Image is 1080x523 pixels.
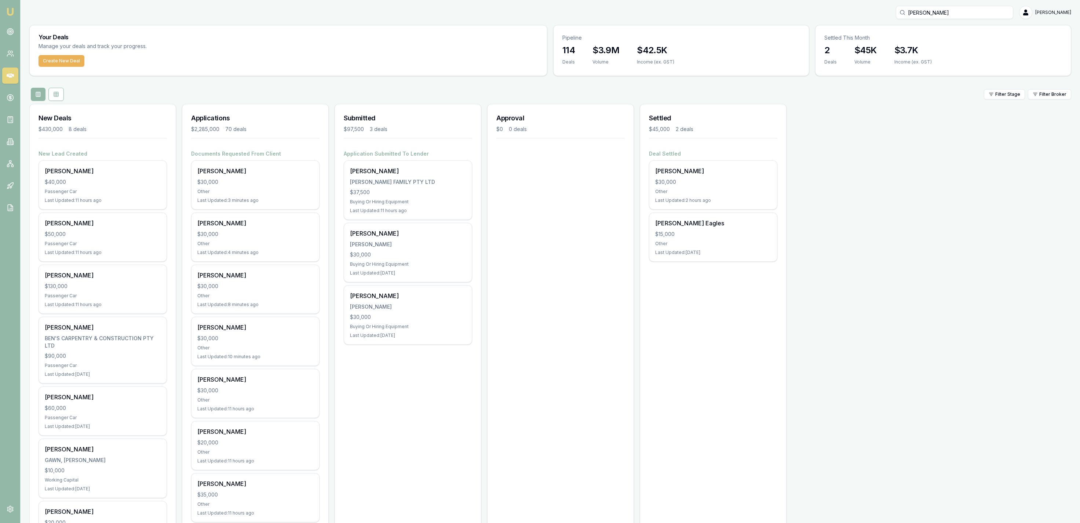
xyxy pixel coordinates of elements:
div: Last Updated: 11 hours ago [45,250,161,255]
div: [PERSON_NAME] [350,229,466,238]
div: $45,000 [649,126,670,133]
div: [PERSON_NAME] [45,167,161,175]
div: Passenger Car [45,189,161,195]
div: $0 [496,126,503,133]
div: [PERSON_NAME] [350,303,466,310]
h3: Approval [496,113,625,123]
div: [PERSON_NAME] [45,445,161,454]
div: $35,000 [197,491,313,498]
div: $430,000 [39,126,63,133]
div: Passenger Car [45,293,161,299]
div: [PERSON_NAME] FAMILY PTY LTD [350,178,466,186]
div: Last Updated: 11 hours ago [197,510,313,516]
div: 8 deals [69,126,87,133]
div: [PERSON_NAME] [45,507,161,516]
h3: Applications [191,113,320,123]
div: Other [197,189,313,195]
p: Settled This Month [824,34,1062,41]
div: Last Updated: 11 hours ago [197,458,313,464]
div: Passenger Car [45,363,161,368]
p: Pipeline [562,34,800,41]
div: $30,000 [197,335,313,342]
div: [PERSON_NAME] [197,219,313,228]
div: 70 deals [225,126,247,133]
h3: $3.7K [894,44,932,56]
div: $30,000 [350,313,466,321]
div: $15,000 [655,230,771,238]
h4: New Lead Created [39,150,167,157]
div: BEN'S CARPENTRY & CONSTRUCTION PTY LTD [45,335,161,349]
div: [PERSON_NAME] [197,375,313,384]
div: Last Updated: 11 hours ago [350,208,466,214]
div: $130,000 [45,283,161,290]
div: 3 deals [370,126,387,133]
div: Buying Or Hiring Equipment [350,324,466,330]
div: $90,000 [45,352,161,360]
div: Last Updated: 3 minutes ago [197,197,313,203]
button: Create New Deal [39,55,84,67]
div: Last Updated: [DATE] [45,424,161,429]
p: Manage your deals and track your progress. [39,42,226,51]
div: Last Updated: [DATE] [45,371,161,377]
div: $30,000 [197,387,313,394]
div: Other [655,189,771,195]
div: Other [197,241,313,247]
div: $40,000 [45,178,161,186]
div: Working Capital [45,477,161,483]
button: Filter Stage [984,89,1025,99]
div: $30,000 [197,230,313,238]
h3: $42.5K [637,44,674,56]
div: Volume [592,59,619,65]
div: Buying Or Hiring Equipment [350,199,466,205]
div: $60,000 [45,404,161,412]
div: Other [197,449,313,455]
div: [PERSON_NAME] [197,479,313,488]
div: [PERSON_NAME] [197,271,313,280]
div: [PERSON_NAME] [350,241,466,248]
div: Income (ex. GST) [894,59,932,65]
div: Last Updated: 10 minutes ago [197,354,313,360]
div: $30,000 [197,283,313,290]
div: Other [197,501,313,507]
div: Last Updated: 2 hours ago [655,197,771,203]
div: [PERSON_NAME] [197,167,313,175]
div: [PERSON_NAME] [350,291,466,300]
div: [PERSON_NAME] Eagles [655,219,771,228]
div: Volume [854,59,877,65]
h3: 114 [562,44,575,56]
div: Last Updated: 8 minutes ago [197,302,313,308]
div: Other [197,397,313,403]
div: $2,285,000 [191,126,219,133]
div: $50,000 [45,230,161,238]
div: [PERSON_NAME] [350,167,466,175]
h3: 2 [824,44,837,56]
div: Other [655,241,771,247]
div: $20,000 [197,439,313,446]
div: 0 deals [509,126,527,133]
div: Income (ex. GST) [637,59,674,65]
span: [PERSON_NAME] [1035,10,1071,15]
div: Deals [824,59,837,65]
div: Passenger Car [45,241,161,247]
div: $30,000 [350,251,466,258]
div: [PERSON_NAME] [45,219,161,228]
div: $30,000 [197,178,313,186]
div: [PERSON_NAME] [45,271,161,280]
div: Last Updated: [DATE] [350,333,466,338]
div: Last Updated: [DATE] [350,270,466,276]
button: Filter Broker [1028,89,1071,99]
div: Last Updated: 11 hours ago [45,197,161,203]
h3: Settled [649,113,777,123]
div: [PERSON_NAME] [197,427,313,436]
h4: Application Submitted To Lender [344,150,472,157]
div: Last Updated: [DATE] [45,486,161,492]
div: [PERSON_NAME] [197,323,313,332]
div: [PERSON_NAME] [655,167,771,175]
h3: $3.9M [592,44,619,56]
div: Last Updated: 11 hours ago [45,302,161,308]
div: Last Updated: 11 hours ago [197,406,313,412]
div: Last Updated: [DATE] [655,250,771,255]
div: Other [197,293,313,299]
span: Filter Stage [995,91,1020,97]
